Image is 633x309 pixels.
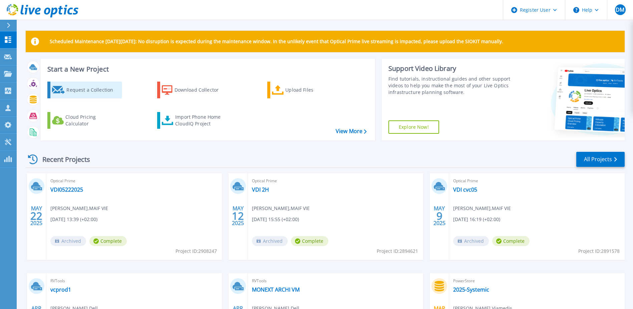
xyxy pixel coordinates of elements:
span: Complete [291,236,328,246]
span: Complete [492,236,530,246]
span: [PERSON_NAME] , MAIF VIE [50,205,108,212]
span: Project ID: 2894621 [377,247,418,255]
span: [DATE] 13:39 (+02:00) [50,216,97,223]
a: Cloud Pricing Calculator [47,112,122,129]
a: VDI05222025 [50,186,83,193]
span: DM [616,7,624,12]
span: Project ID: 2891578 [578,247,620,255]
a: All Projects [576,152,625,167]
a: vcprod1 [50,286,71,293]
a: Upload Files [267,82,342,98]
span: RVTools [50,277,218,285]
div: Download Collector [175,83,228,97]
span: 12 [232,213,244,219]
p: Scheduled Maintenance [DATE][DATE]: No disruption is expected during the maintenance window. In t... [50,39,503,44]
a: Request a Collection [47,82,122,98]
div: Import Phone Home CloudIQ Project [175,114,227,127]
span: Complete [89,236,127,246]
div: Find tutorials, instructional guides and other support videos to help you make the most of your L... [388,76,512,96]
span: Optical Prime [252,177,419,185]
span: Project ID: 2908247 [176,247,217,255]
span: 9 [436,213,442,219]
span: [DATE] 15:55 (+02:00) [252,216,299,223]
span: [PERSON_NAME] , MAIF VIE [252,205,310,212]
div: MAY 2025 [433,204,446,228]
span: Optical Prime [453,177,621,185]
div: Cloud Pricing Calculator [65,114,119,127]
a: MONEXT ARCHI VM [252,286,300,293]
span: [DATE] 16:19 (+02:00) [453,216,500,223]
a: View More [336,128,367,134]
a: VDI cvc05 [453,186,477,193]
div: MAY 2025 [30,204,43,228]
div: Support Video Library [388,64,512,73]
span: Archived [252,236,288,246]
span: Archived [453,236,489,246]
span: 22 [30,213,42,219]
span: Optical Prime [50,177,218,185]
a: VDI 2H [252,186,269,193]
div: Recent Projects [26,151,99,168]
a: 2025-Systemic [453,286,489,293]
h3: Start a New Project [47,66,366,73]
span: [PERSON_NAME] , MAIF VIE [453,205,511,212]
a: Explore Now! [388,120,439,134]
div: Request a Collection [66,83,120,97]
span: Archived [50,236,86,246]
div: MAY 2025 [232,204,244,228]
span: PowerStore [453,277,621,285]
span: RVTools [252,277,419,285]
a: Download Collector [157,82,232,98]
div: Upload Files [285,83,339,97]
